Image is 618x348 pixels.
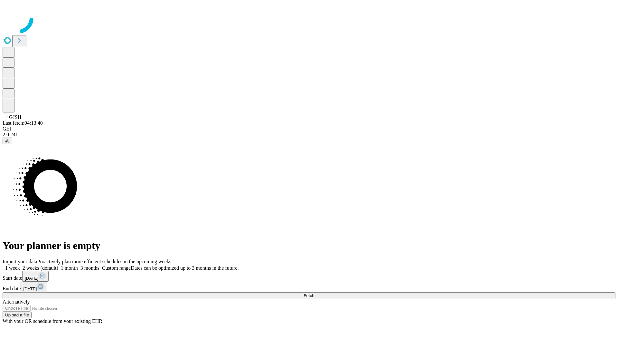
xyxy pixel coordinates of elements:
[304,293,314,298] span: Fetch
[3,138,12,144] button: @
[3,126,615,132] div: GEI
[3,120,43,126] span: Last fetch: 04:13:40
[5,265,20,271] span: 1 week
[131,265,239,271] span: Dates can be optimized up to 3 months in the future.
[21,282,47,292] button: [DATE]
[80,265,99,271] span: 3 months
[5,139,10,143] span: @
[22,271,49,282] button: [DATE]
[3,240,615,252] h1: Your planner is empty
[3,318,102,324] span: With your OR schedule from your existing EHR
[3,312,32,318] button: Upload a file
[3,271,615,282] div: Start date
[3,259,37,264] span: Import your data
[37,259,173,264] span: Proactively plan more efficient schedules in the upcoming weeks.
[23,265,58,271] span: 2 weeks (default)
[3,282,615,292] div: End date
[25,276,38,281] span: [DATE]
[3,299,30,304] span: Alternatively
[3,292,615,299] button: Fetch
[9,114,21,120] span: GJSH
[102,265,131,271] span: Custom range
[61,265,78,271] span: 1 month
[3,132,615,138] div: 2.0.241
[23,286,37,291] span: [DATE]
